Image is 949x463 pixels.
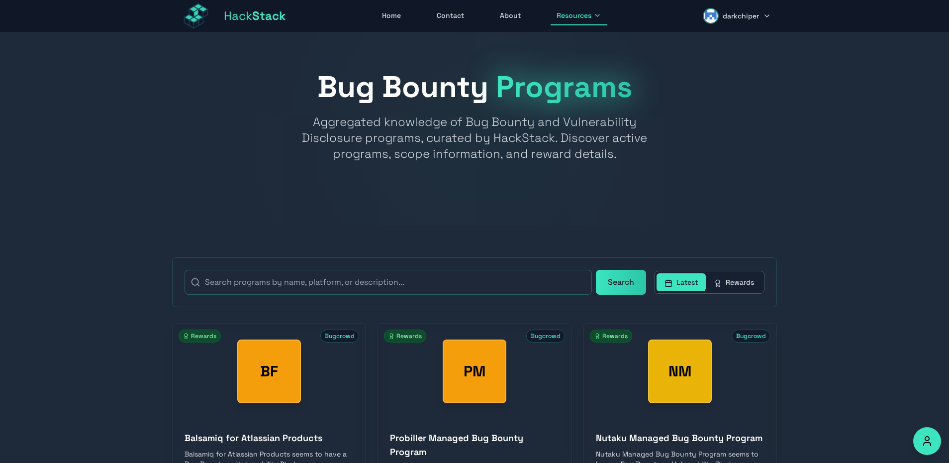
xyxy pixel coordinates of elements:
[596,270,646,295] button: Search
[320,330,359,343] span: Bugcrowd
[590,330,632,343] span: Rewards
[703,8,719,24] img: darkchiper
[732,330,770,343] span: Bugcrowd
[252,8,286,23] span: Stack
[185,270,592,295] input: Search programs by name, platform, or description...
[706,273,762,291] button: Rewards
[551,6,607,25] button: Resources
[526,330,565,343] span: Bugcrowd
[185,431,353,445] h3: Balsamiq for Atlassian Products
[443,340,506,403] div: Probiller Managed Bug Bounty Program
[376,6,407,25] a: Home
[648,340,712,403] div: Nutaku Managed Bug Bounty Program
[596,431,764,445] h3: Nutaku Managed Bug Bounty Program
[390,431,559,459] h3: Probiller Managed Bug Bounty Program
[431,6,470,25] a: Contact
[913,427,941,455] button: Accessibility Options
[557,10,591,20] span: Resources
[179,330,221,343] span: Rewards
[723,11,759,21] span: darkchiper
[657,273,706,291] button: Latest
[237,340,301,403] div: Balsamiq for Atlassian Products
[697,4,777,28] button: darkchiper
[172,72,777,102] h1: Bug Bounty
[496,68,632,106] span: Programs
[494,6,527,25] a: About
[284,114,665,162] p: Aggregated knowledge of Bug Bounty and Vulnerability Disclosure programs, curated by HackStack. D...
[224,8,286,24] span: Hack
[384,330,426,343] span: Rewards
